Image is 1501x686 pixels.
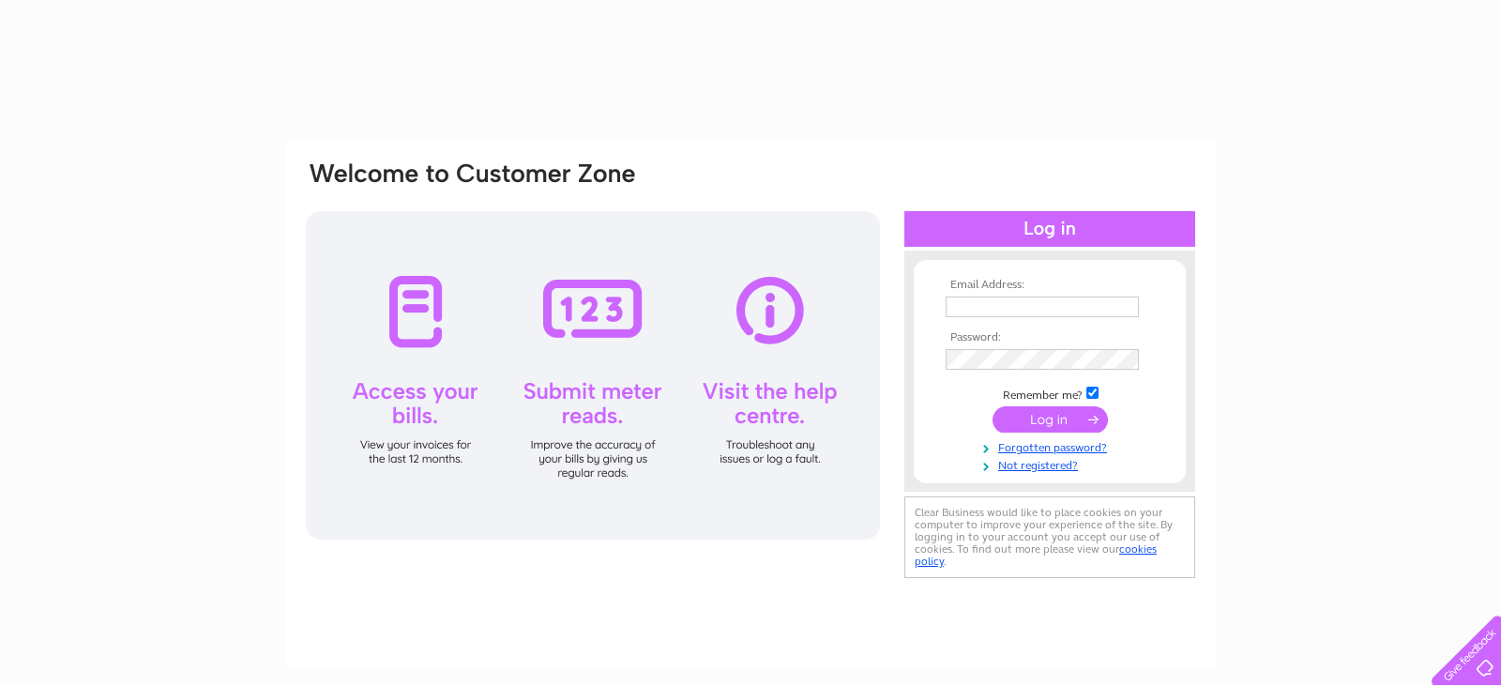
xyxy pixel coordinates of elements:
input: Submit [993,406,1108,433]
th: Email Address: [941,279,1159,292]
a: Not registered? [946,455,1159,473]
a: cookies policy [915,542,1157,568]
td: Remember me? [941,384,1159,403]
a: Forgotten password? [946,437,1159,455]
th: Password: [941,331,1159,344]
div: Clear Business would like to place cookies on your computer to improve your experience of the sit... [904,496,1195,578]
